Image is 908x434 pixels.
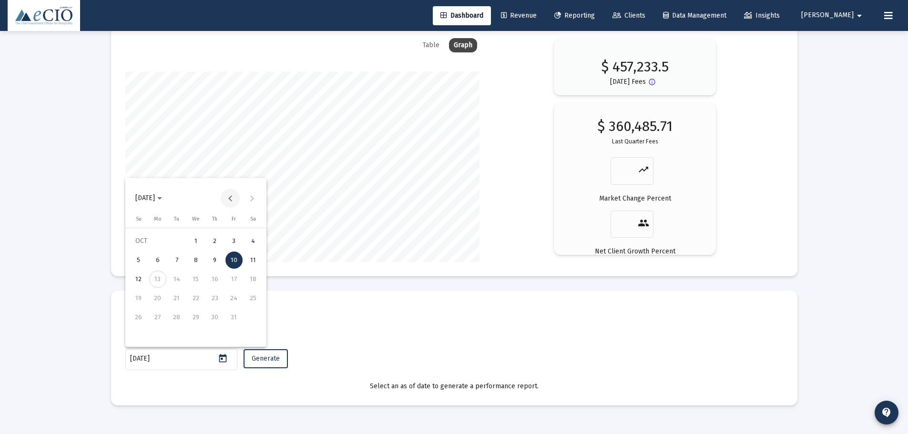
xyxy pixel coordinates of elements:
div: 23 [206,290,224,307]
div: 1 [187,232,204,250]
button: 2025-10-07 [167,251,186,270]
div: 17 [225,271,243,288]
button: 2025-10-19 [129,289,148,308]
button: Choose month and year [128,189,170,208]
button: 2025-10-28 [167,308,186,327]
div: 29 [187,309,204,326]
div: 31 [225,309,243,326]
span: We [192,216,200,222]
div: 7 [168,252,185,269]
button: 2025-10-16 [205,270,224,289]
button: 2025-10-17 [224,270,244,289]
button: 2025-10-08 [186,251,205,270]
div: 24 [225,290,243,307]
button: 2025-10-20 [148,289,167,308]
button: Previous month [221,189,240,208]
button: 2025-10-13 [148,270,167,289]
div: 16 [206,271,224,288]
span: Fr [232,216,236,222]
button: 2025-10-21 [167,289,186,308]
div: 26 [130,309,147,326]
button: 2025-10-06 [148,251,167,270]
div: 12 [130,271,147,288]
div: 21 [168,290,185,307]
button: 2025-10-22 [186,289,205,308]
span: [DATE] [135,194,155,202]
div: 22 [187,290,204,307]
button: 2025-10-31 [224,308,244,327]
div: 20 [149,290,166,307]
button: 2025-10-29 [186,308,205,327]
div: 4 [245,232,262,250]
div: 28 [168,309,185,326]
div: 13 [149,271,166,288]
div: 27 [149,309,166,326]
button: 2025-10-25 [244,289,263,308]
div: 2 [206,232,224,250]
div: 30 [206,309,224,326]
div: 3 [225,232,243,250]
button: 2025-10-30 [205,308,224,327]
div: 9 [206,252,224,269]
button: Next month [242,189,261,208]
button: 2025-10-14 [167,270,186,289]
button: 2025-10-01 [186,232,205,251]
span: Th [212,216,217,222]
button: 2025-10-24 [224,289,244,308]
div: 10 [225,252,243,269]
div: 6 [149,252,166,269]
button: 2025-10-11 [244,251,263,270]
div: 5 [130,252,147,269]
button: 2025-10-02 [205,232,224,251]
td: OCT [129,232,186,251]
div: 19 [130,290,147,307]
button: 2025-10-03 [224,232,244,251]
button: 2025-10-18 [244,270,263,289]
button: 2025-10-05 [129,251,148,270]
button: 2025-10-15 [186,270,205,289]
div: 15 [187,271,204,288]
button: 2025-10-12 [129,270,148,289]
span: Su [136,216,142,222]
div: 25 [245,290,262,307]
button: 2025-10-09 [205,251,224,270]
button: 2025-10-27 [148,308,167,327]
button: 2025-10-26 [129,308,148,327]
button: 2025-10-23 [205,289,224,308]
span: Sa [250,216,256,222]
div: 18 [245,271,262,288]
button: 2025-10-10 [224,251,244,270]
div: 11 [245,252,262,269]
span: Tu [174,216,179,222]
span: Mo [154,216,162,222]
button: 2025-10-04 [244,232,263,251]
div: 14 [168,271,185,288]
div: 8 [187,252,204,269]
